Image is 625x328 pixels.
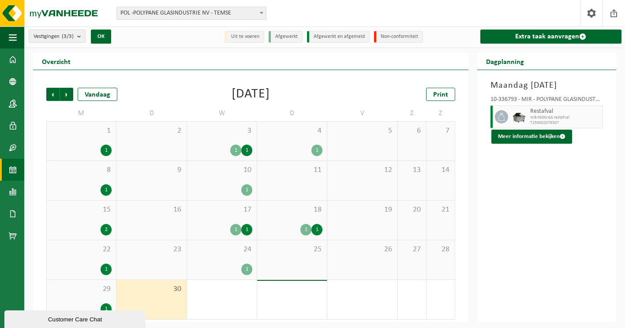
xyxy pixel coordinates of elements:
span: T250002079307 [530,120,601,126]
span: 9 [121,165,182,175]
div: 2 [101,224,112,235]
span: 7 [431,126,450,136]
span: 5 [332,126,393,136]
span: 8 [51,165,112,175]
td: M [46,105,116,121]
div: 1 [101,184,112,196]
div: 1 [241,145,252,156]
h2: Dagplanning [477,52,533,70]
span: Restafval [530,108,601,115]
div: 1 [241,264,252,275]
h3: Maandag [DATE] [490,79,603,92]
div: [DATE] [232,88,270,101]
div: 1 [230,224,241,235]
div: 1 [311,224,322,235]
span: 11 [262,165,322,175]
span: Vorige [46,88,60,101]
td: Z [398,105,427,121]
div: 10-336793 - MIR - POLYPANE GLASINDUSTRIE NV - SINT-NIKLAAS [490,97,603,105]
span: 2 [121,126,182,136]
td: D [257,105,327,121]
button: Meer informatie bekijken [491,130,572,144]
span: 13 [402,165,422,175]
span: 12 [332,165,393,175]
a: Extra taak aanvragen [480,30,622,44]
span: 4 [262,126,322,136]
h2: Overzicht [33,52,79,70]
span: 26 [332,245,393,254]
span: 17 [191,205,252,215]
span: 14 [431,165,450,175]
span: 10 [191,165,252,175]
button: Vestigingen(3/3) [29,30,86,43]
span: 20 [402,205,422,215]
img: WB-5000-GAL-GY-01 [513,110,526,123]
span: 25 [262,245,322,254]
span: WB-5000-GA restafval [530,115,601,120]
div: 1 [101,145,112,156]
span: 21 [431,205,450,215]
span: 19 [332,205,393,215]
span: Print [433,91,448,98]
div: 1 [101,264,112,275]
td: D [116,105,187,121]
span: 6 [402,126,422,136]
span: 1 [51,126,112,136]
a: Print [426,88,455,101]
li: Uit te voeren [225,31,264,43]
li: Non-conformiteit [374,31,423,43]
span: 24 [191,245,252,254]
span: 15 [51,205,112,215]
td: V [327,105,397,121]
span: 22 [51,245,112,254]
div: 1 [241,184,252,196]
span: 23 [121,245,182,254]
li: Afgewerkt [269,31,303,43]
div: 1 [300,224,311,235]
button: OK [91,30,111,44]
span: 18 [262,205,322,215]
div: 1 [101,303,112,315]
div: Vandaag [78,88,117,101]
span: Vestigingen [34,30,74,43]
div: 1 [241,224,252,235]
span: 28 [431,245,450,254]
iframe: chat widget [4,309,147,328]
count: (3/3) [62,34,74,39]
span: Volgende [60,88,73,101]
td: W [187,105,257,121]
span: POL -POLYPANE GLASINDUSTRIE NV - TEMSE [116,7,266,20]
div: 1 [230,145,241,156]
span: 27 [402,245,422,254]
li: Afgewerkt en afgemeld [307,31,370,43]
div: 1 [311,145,322,156]
td: Z [427,105,455,121]
span: POL -POLYPANE GLASINDUSTRIE NV - TEMSE [117,7,266,19]
span: 30 [121,284,182,294]
span: 3 [191,126,252,136]
span: 16 [121,205,182,215]
span: 29 [51,284,112,294]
